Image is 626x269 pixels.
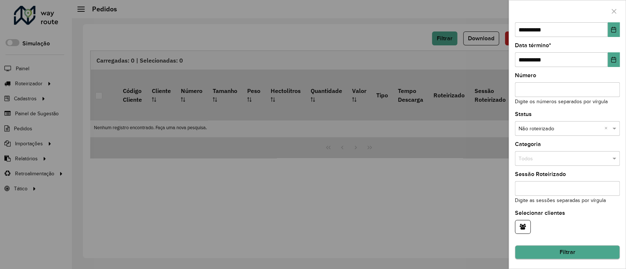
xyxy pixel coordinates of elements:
small: Digite as sessões separadas por vírgula [515,198,606,203]
small: Digite os números separados por vírgula [515,99,608,104]
label: Data término [515,41,551,50]
button: Choose Date [608,52,620,67]
label: Número [515,71,536,80]
button: Filtrar [515,245,620,259]
button: Choose Date [608,22,620,37]
label: Categoria [515,140,541,149]
span: Clear all [604,125,611,133]
label: Selecionar clientes [515,209,565,217]
label: Status [515,110,532,119]
label: Sessão Roteirizado [515,170,566,179]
